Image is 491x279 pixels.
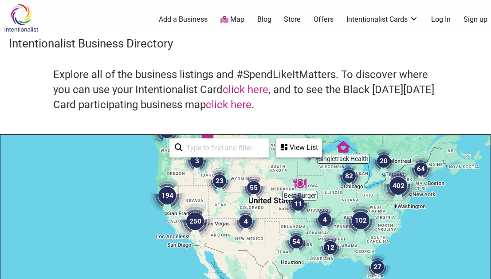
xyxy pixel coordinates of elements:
a: Log In [431,15,451,24]
div: 3964 [145,108,188,150]
div: 54 [279,225,313,259]
div: 24 [297,135,330,169]
a: click here [206,98,251,111]
h3: Intentionalist Business Directory [9,35,482,51]
div: 102 [339,199,382,242]
div: 4 [229,204,263,238]
div: 20 [367,144,401,178]
a: Blog [257,15,271,24]
div: 55 [237,171,271,204]
a: Add a Business [159,15,208,24]
a: Map [220,15,244,25]
a: Intentionalist Cards [346,15,418,24]
div: 194 [146,174,189,217]
h4: Explore all of the business listings and #SpendLikeItMatters. To discover where you can use your ... [53,67,438,112]
div: Type to search and filter [169,138,269,157]
input: Type to find and filter... [183,139,263,157]
div: View List [277,139,321,156]
div: 11 [281,187,315,221]
a: Store [284,15,301,24]
div: 402 [377,165,420,207]
div: Best Burger [290,173,310,194]
div: 23 [203,164,236,198]
a: Sign up [464,15,487,24]
a: click here [223,83,268,96]
div: 250 [174,200,216,243]
div: 82 [332,159,366,193]
div: 64 [404,152,438,186]
div: See a list of the visible businesses [276,138,322,157]
div: 12 [314,231,347,264]
div: 4 [308,203,342,236]
div: 3 [180,144,214,178]
div: Singletrack Health [333,137,354,157]
a: Offers [314,15,334,24]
